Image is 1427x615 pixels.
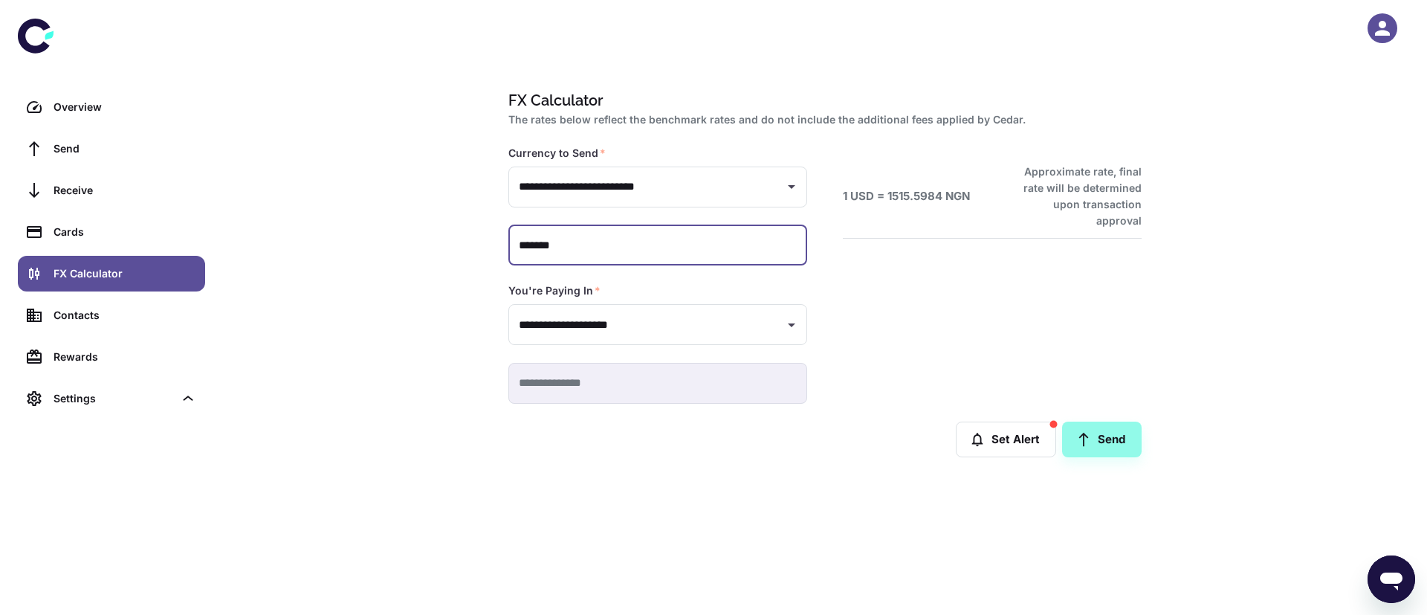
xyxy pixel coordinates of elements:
div: Settings [18,381,205,416]
a: Contacts [18,297,205,333]
button: Open [781,176,802,197]
div: FX Calculator [54,265,196,282]
div: Cards [54,224,196,240]
a: Receive [18,173,205,208]
div: Send [54,141,196,157]
a: Send [18,131,205,167]
h1: FX Calculator [508,89,1136,112]
a: Overview [18,89,205,125]
label: Currency to Send [508,146,606,161]
button: Set Alert [956,422,1056,457]
div: Receive [54,182,196,199]
a: Cards [18,214,205,250]
h6: Approximate rate, final rate will be determined upon transaction approval [1007,164,1142,229]
div: Rewards [54,349,196,365]
h6: 1 USD = 1515.5984 NGN [843,188,970,205]
div: Overview [54,99,196,115]
a: FX Calculator [18,256,205,292]
iframe: Button to launch messaging window [1368,556,1415,603]
button: Open [781,315,802,335]
div: Contacts [54,307,196,323]
a: Send [1062,422,1142,457]
label: You're Paying In [508,283,601,298]
div: Settings [54,390,174,407]
a: Rewards [18,339,205,375]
